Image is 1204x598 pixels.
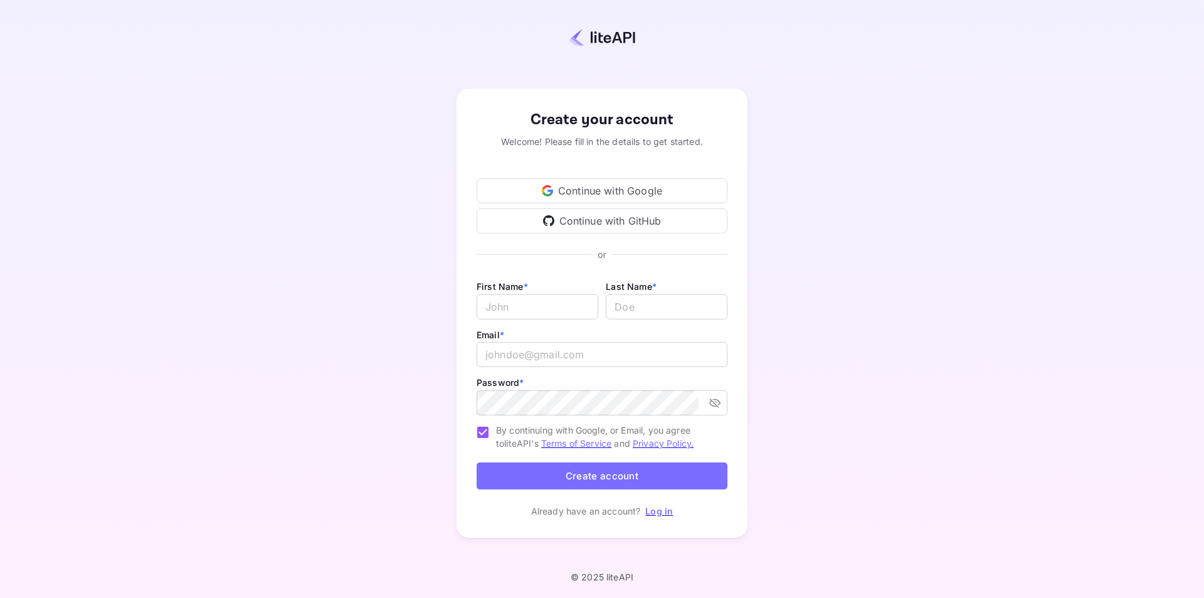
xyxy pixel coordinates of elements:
[477,281,528,292] label: First Name
[477,294,598,319] input: John
[477,377,524,388] label: Password
[606,281,657,292] label: Last Name
[645,506,673,516] a: Log in
[571,572,633,582] p: © 2025 liteAPI
[704,392,726,414] button: toggle password visibility
[606,294,727,319] input: Doe
[633,438,694,449] a: Privacy Policy.
[541,438,611,449] a: Terms of Service
[477,329,504,340] label: Email
[569,28,635,46] img: liteapi
[531,505,641,518] p: Already have an account?
[477,135,727,148] div: Welcome! Please fill in the details to get started.
[477,208,727,233] div: Continue with GitHub
[496,424,717,450] span: By continuing with Google, or Email, you agree to liteAPI's and
[477,109,727,131] div: Create your account
[477,462,727,489] button: Create account
[477,178,727,203] div: Continue with Google
[477,342,727,367] input: johndoe@gmail.com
